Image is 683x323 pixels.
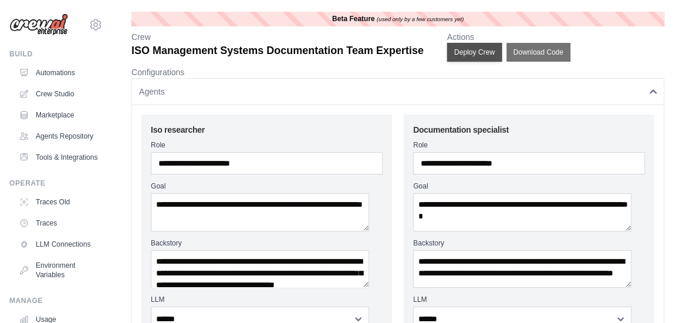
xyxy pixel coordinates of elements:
[151,238,383,248] label: Backstory
[9,179,103,188] div: Operate
[413,181,645,191] label: Goal
[413,124,645,136] h3: Documentation specialist
[131,66,664,78] p: Configurations
[506,43,570,62] button: Download Code
[624,267,683,323] iframe: Chat Widget
[14,214,103,233] a: Traces
[139,86,165,97] span: Agents
[9,296,103,305] div: Manage
[624,267,683,323] div: Widget chat
[14,85,103,103] a: Crew Studio
[14,127,103,146] a: Agents Repository
[131,78,664,105] button: Agents
[14,63,103,82] a: Automations
[14,106,103,125] a: Marketplace
[151,124,383,136] h3: Iso researcher
[14,235,103,254] a: LLM Connections
[14,148,103,167] a: Tools & Integrations
[14,193,103,211] a: Traces Old
[9,49,103,59] div: Build
[9,14,68,36] img: Logo
[151,181,383,191] label: Goal
[131,31,424,43] p: Crew
[332,15,375,23] b: Beta Feature
[447,43,502,62] button: Deploy Crew
[151,295,383,304] label: LLM
[413,295,645,304] label: LLM
[151,140,383,150] label: Role
[413,140,645,150] label: Role
[377,16,464,22] i: (used only by a few customers yet)
[447,31,570,43] p: Actions
[131,43,424,59] p: ISO Management Systems Documentation Team Expertise
[413,238,645,248] label: Backstory
[14,256,103,284] a: Environment Variables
